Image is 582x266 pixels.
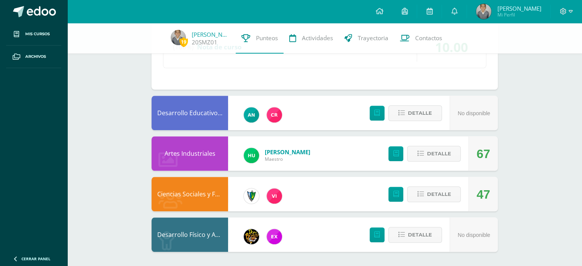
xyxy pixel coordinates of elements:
span: Detalle [427,187,451,201]
div: Desarrollo Físico y Artístico (Extracurricular) [152,217,228,252]
span: Cerrar panel [21,256,51,261]
div: 67 [476,137,490,171]
a: Contactos [394,23,448,54]
img: fd23069c3bd5c8dde97a66a86ce78287.png [244,148,259,163]
span: Punteos [256,34,278,42]
span: Detalle [427,147,451,161]
a: Archivos [6,46,61,68]
span: Contactos [415,34,442,42]
button: Detalle [388,227,442,243]
img: bd6d0aa147d20350c4821b7c643124fa.png [267,188,282,204]
img: 21dcd0747afb1b787494880446b9b401.png [244,229,259,244]
button: Detalle [407,186,461,202]
button: Detalle [388,105,442,121]
div: 47 [476,177,490,212]
img: ce84f7dabd80ed5f5aa83b4480291ac6.png [267,229,282,244]
div: Desarrollo Educativo y Proyecto de Vida [152,96,228,130]
div: Artes Industriales [152,136,228,171]
img: 0a0099982f62ce0649ef37d2a18ffb84.png [476,4,491,19]
span: Actividades [302,34,333,42]
img: 05ee8f3aa2e004bc19e84eb2325bd6d4.png [244,107,259,122]
a: [PERSON_NAME] [192,31,230,38]
a: Mis cursos [6,23,61,46]
span: Trayectoria [358,34,388,42]
span: Archivos [25,54,46,60]
img: 0a0099982f62ce0649ef37d2a18ffb84.png [171,30,186,45]
a: 20SMZ01 [192,38,217,46]
div: Ciencias Sociales y Formación Ciudadana e Interculturalidad [152,177,228,211]
a: Trayectoria [339,23,394,54]
a: Actividades [284,23,339,54]
span: Mi Perfil [497,11,541,18]
span: Detalle [408,228,432,242]
span: Mis cursos [25,31,50,37]
span: 19 [179,37,188,47]
span: Maestro [265,156,310,162]
img: ab28fb4d7ed199cf7a34bbef56a79c5b.png [267,107,282,122]
img: 9f174a157161b4ddbe12118a61fed988.png [244,188,259,204]
span: [PERSON_NAME] [497,5,541,12]
span: No disponible [458,232,490,238]
span: No disponible [458,110,490,116]
span: [PERSON_NAME] [265,148,310,156]
button: Detalle [407,146,461,162]
a: Punteos [236,23,284,54]
span: Detalle [408,106,432,120]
